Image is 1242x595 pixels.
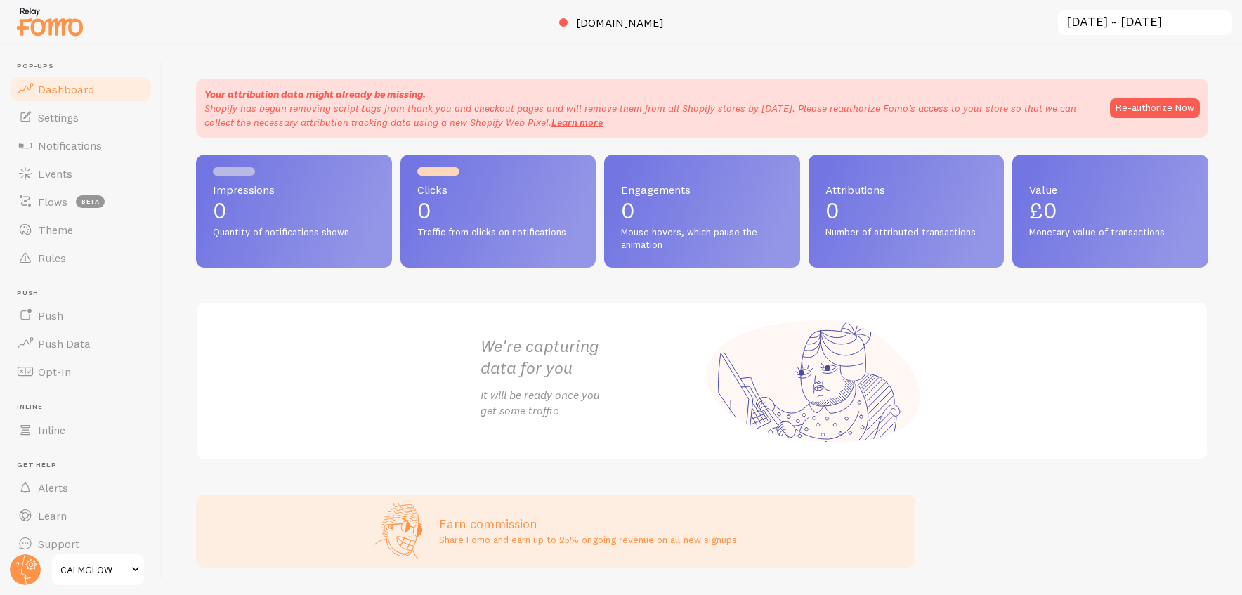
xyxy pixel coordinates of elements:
[213,200,375,222] p: 0
[38,336,91,351] span: Push Data
[38,166,72,181] span: Events
[17,403,153,412] span: Inline
[17,289,153,298] span: Push
[213,226,375,239] span: Quantity of notifications shown
[825,226,988,239] span: Number of attributed transactions
[38,308,63,322] span: Push
[1110,98,1200,118] button: Re-authorize Now
[1029,197,1057,224] span: £0
[8,358,153,386] a: Opt-In
[1029,226,1191,239] span: Monetary value of transactions
[204,101,1096,129] p: Shopify has begun removing script tags from thank you and checkout pages and will remove them fro...
[15,4,85,39] img: fomo-relay-logo-orange.svg
[417,226,580,239] span: Traffic from clicks on notifications
[8,329,153,358] a: Push Data
[621,200,783,222] p: 0
[825,200,988,222] p: 0
[38,365,71,379] span: Opt-In
[38,195,67,209] span: Flows
[38,509,67,523] span: Learn
[8,75,153,103] a: Dashboard
[8,530,153,558] a: Support
[8,502,153,530] a: Learn
[38,82,94,96] span: Dashboard
[38,110,79,124] span: Settings
[1029,184,1191,195] span: Value
[439,532,737,547] p: Share Fomo and earn up to 25% ongoing revenue on all new signups
[481,387,702,419] p: It will be ready once you get some traffic
[621,226,783,251] span: Mouse hovers, which pause the animation
[17,62,153,71] span: Pop-ups
[8,103,153,131] a: Settings
[38,251,66,265] span: Rules
[621,184,783,195] span: Engagements
[417,200,580,222] p: 0
[38,223,73,237] span: Theme
[17,461,153,470] span: Get Help
[38,138,102,152] span: Notifications
[439,516,737,532] h3: Earn commission
[8,301,153,329] a: Push
[8,416,153,444] a: Inline
[8,188,153,216] a: Flows beta
[76,195,105,208] span: beta
[8,216,153,244] a: Theme
[60,561,127,578] span: CALMGLOW
[825,184,988,195] span: Attributions
[551,116,603,129] a: Learn more
[51,553,145,587] a: CALMGLOW
[8,159,153,188] a: Events
[38,537,79,551] span: Support
[417,184,580,195] span: Clicks
[38,423,65,437] span: Inline
[8,473,153,502] a: Alerts
[38,480,68,495] span: Alerts
[8,131,153,159] a: Notifications
[204,88,426,100] strong: Your attribution data might already be missing.
[213,184,375,195] span: Impressions
[481,335,702,379] h2: We're capturing data for you
[8,244,153,272] a: Rules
